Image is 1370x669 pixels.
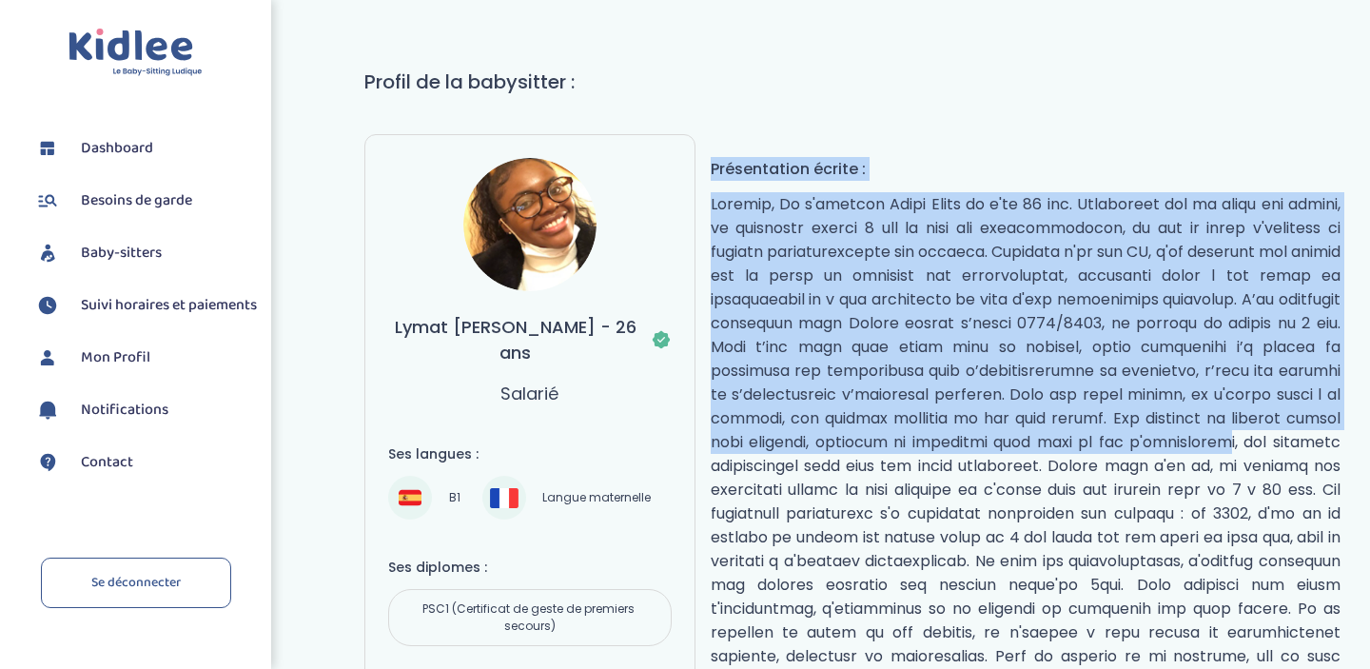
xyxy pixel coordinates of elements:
[397,598,662,638] span: PSC1 (Certificat de geste de premiers secours)
[711,157,1341,181] h4: Présentation écrite :
[33,134,257,163] a: Dashboard
[33,344,257,372] a: Mon Profil
[33,291,257,320] a: Suivi horaires et paiements
[33,396,257,424] a: Notifications
[81,137,153,160] span: Dashboard
[33,187,257,215] a: Besoins de garde
[33,239,257,267] a: Baby-sitters
[81,399,168,422] span: Notifications
[463,158,597,291] img: avatar
[388,444,671,464] h4: Ses langues :
[490,488,519,508] img: Français
[81,294,257,317] span: Suivi horaires et paiements
[500,381,558,406] p: Salarié
[364,68,1356,96] h1: Profil de la babysitter :
[33,344,62,372] img: profil.svg
[81,242,162,265] span: Baby-sitters
[33,448,62,477] img: contact.svg
[33,291,62,320] img: suivihoraire.svg
[33,396,62,424] img: notification.svg
[536,486,657,509] span: Langue maternelle
[441,486,466,509] span: B1
[33,448,257,477] a: Contact
[33,239,62,267] img: babysitters.svg
[388,558,671,578] h4: Ses diplomes :
[68,29,203,77] img: logo.svg
[388,314,671,365] h3: Lymat [PERSON_NAME] - 26 ans
[33,187,62,215] img: besoin.svg
[399,486,421,509] img: Espagnol
[81,189,192,212] span: Besoins de garde
[41,558,231,608] a: Se déconnecter
[33,134,62,163] img: dashboard.svg
[81,451,133,474] span: Contact
[81,346,150,369] span: Mon Profil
